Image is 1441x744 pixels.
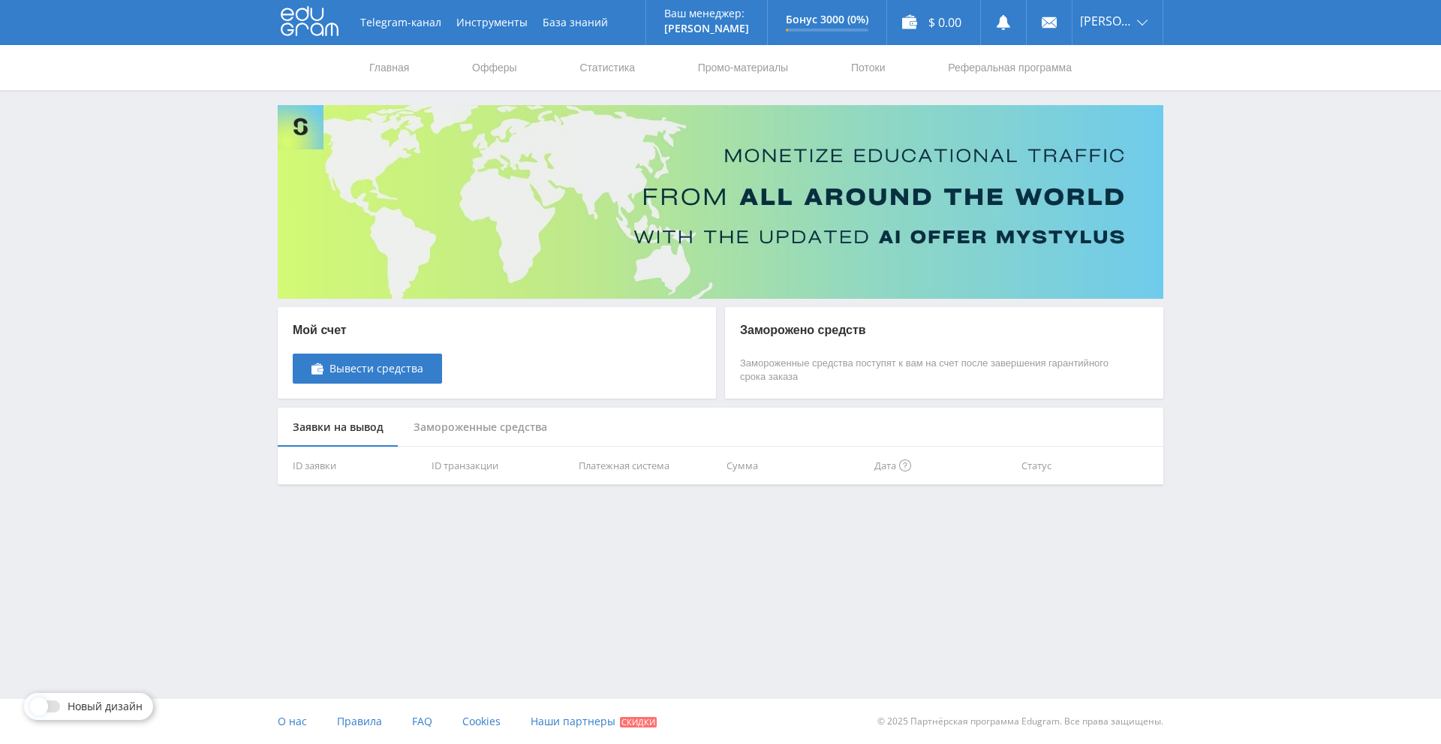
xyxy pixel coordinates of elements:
a: Статистика [578,45,636,90]
a: Правила [337,699,382,744]
a: FAQ [412,699,432,744]
a: Наши партнеры Скидки [531,699,657,744]
p: Ваш менеджер: [664,8,749,20]
span: Скидки [620,717,657,727]
a: О нас [278,699,307,744]
th: Платежная система [573,447,720,485]
th: Дата [868,447,1016,485]
a: Офферы [471,45,519,90]
a: Главная [368,45,411,90]
span: Новый дизайн [68,700,143,712]
a: Реферальная программа [946,45,1073,90]
span: Правила [337,714,382,728]
span: [PERSON_NAME] [1080,15,1133,27]
div: Заявки на вывод [278,408,399,447]
p: Бонус 3000 (0%) [786,14,868,26]
th: ID транзакции [426,447,573,485]
span: Наши партнеры [531,714,615,728]
p: [PERSON_NAME] [664,23,749,35]
th: Сумма [720,447,868,485]
span: Cookies [462,714,501,728]
th: Статус [1015,447,1163,485]
div: © 2025 Партнёрская программа Edugram. Все права защищены. [728,699,1163,744]
span: FAQ [412,714,432,728]
a: Cookies [462,699,501,744]
th: ID заявки [278,447,426,485]
p: Замороженные средства поступят к вам на счет после завершения гарантийного срока заказа [740,357,1118,384]
a: Потоки [850,45,887,90]
p: Заморожено средств [740,322,1118,339]
div: Замороженные средства [399,408,562,447]
a: Вывести средства [293,354,442,384]
a: Промо-материалы [696,45,790,90]
img: Banner [278,105,1163,299]
p: Мой счет [293,322,442,339]
span: Вывести средства [329,363,423,375]
span: О нас [278,714,307,728]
